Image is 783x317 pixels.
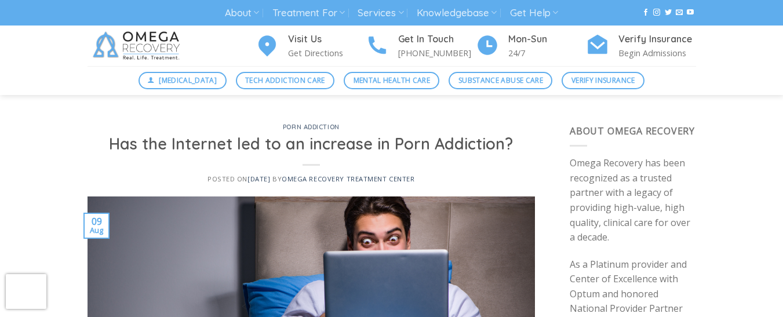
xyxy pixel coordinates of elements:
[676,9,683,17] a: Send us an email
[510,2,558,24] a: Get Help
[245,75,325,86] span: Tech Addiction Care
[139,72,227,89] a: [MEDICAL_DATA]
[354,75,430,86] span: Mental Health Care
[358,2,403,24] a: Services
[398,46,476,60] p: [PHONE_NUMBER]
[159,75,217,86] span: [MEDICAL_DATA]
[344,72,439,89] a: Mental Health Care
[458,75,543,86] span: Substance Abuse Care
[6,274,46,309] iframe: reCAPTCHA
[247,174,270,183] a: [DATE]
[282,174,414,183] a: Omega Recovery Treatment Center
[570,156,696,245] p: Omega Recovery has been recognized as a trusted partner with a legacy of providing high-value, hi...
[288,32,366,47] h4: Visit Us
[449,72,552,89] a: Substance Abuse Care
[417,2,497,24] a: Knowledgebase
[508,46,586,60] p: 24/7
[225,2,259,24] a: About
[88,25,189,66] img: Omega Recovery
[570,125,695,137] span: About Omega Recovery
[366,32,476,60] a: Get In Touch [PHONE_NUMBER]
[256,32,366,60] a: Visit Us Get Directions
[586,32,696,60] a: Verify Insurance Begin Admissions
[398,32,476,47] h4: Get In Touch
[665,9,672,17] a: Follow on Twitter
[272,2,345,24] a: Treatment For
[272,174,415,183] span: by
[687,9,694,17] a: Follow on YouTube
[207,174,270,183] span: Posted on
[642,9,649,17] a: Follow on Facebook
[236,72,335,89] a: Tech Addiction Care
[618,46,696,60] p: Begin Admissions
[653,9,660,17] a: Follow on Instagram
[283,123,340,131] a: Porn Addiction
[508,32,586,47] h4: Mon-Sun
[101,134,522,154] h1: Has the Internet led to an increase in Porn Addiction?
[618,32,696,47] h4: Verify Insurance
[562,72,644,89] a: Verify Insurance
[571,75,635,86] span: Verify Insurance
[288,46,366,60] p: Get Directions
